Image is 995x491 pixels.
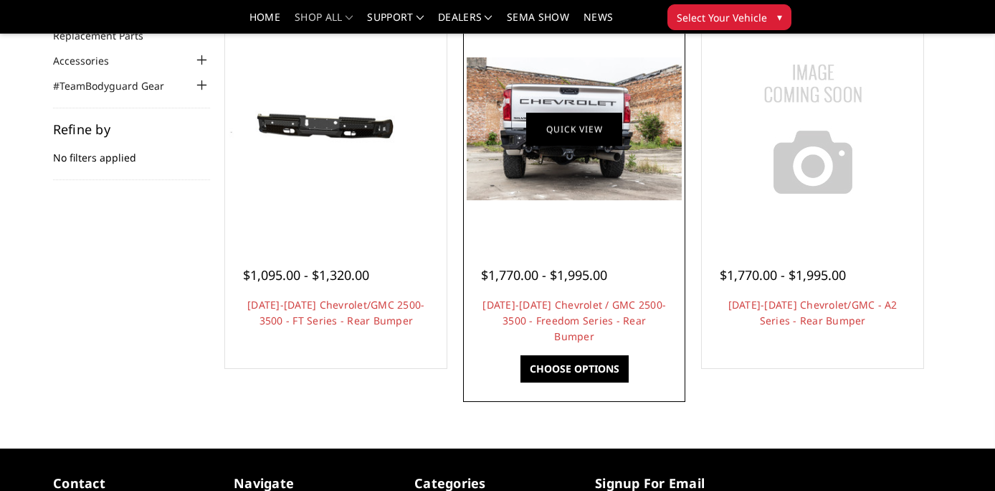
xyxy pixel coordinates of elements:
a: #TeamBodyguard Gear [53,78,182,93]
a: [DATE]-[DATE] Chevrolet/GMC - A2 Series - Rear Bumper [728,298,898,327]
a: shop all [295,12,353,33]
a: Accessories [53,53,127,68]
span: Select Your Vehicle [677,10,767,25]
div: No filters applied [53,123,211,180]
iframe: Chat Widget [923,422,995,491]
span: ▾ [777,9,782,24]
h5: Refine by [53,123,211,136]
a: 2020-2025 Chevrolet/GMC 2500-3500 - FT Series - Rear Bumper 2020-2025 Chevrolet/GMC 2500-3500 - F... [229,22,443,236]
a: 2020-2025 Chevrolet / GMC 2500-3500 - Freedom Series - Rear Bumper 2020-2025 Chevrolet / GMC 2500... [467,22,681,236]
a: Replacement Parts [53,28,161,43]
a: Dealers [438,12,492,33]
button: Select Your Vehicle [667,4,791,30]
span: $1,095.00 - $1,320.00 [243,266,369,284]
a: Choose Options [520,355,629,383]
a: News [584,12,613,33]
span: $1,770.00 - $1,995.00 [481,266,607,284]
a: Support [367,12,424,33]
a: Home [249,12,280,33]
span: $1,770.00 - $1,995.00 [720,266,846,284]
a: SEMA Show [507,12,569,33]
a: [DATE]-[DATE] Chevrolet/GMC 2500-3500 - FT Series - Rear Bumper [247,298,424,327]
img: 2020-2025 Chevrolet / GMC 2500-3500 - Freedom Series - Rear Bumper [467,57,681,200]
a: Quick view [526,112,622,146]
a: [DATE]-[DATE] Chevrolet / GMC 2500-3500 - Freedom Series - Rear Bumper [482,298,666,343]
